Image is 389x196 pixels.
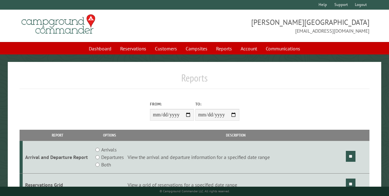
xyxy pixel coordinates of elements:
label: Departures [101,153,124,161]
a: Reports [212,43,236,54]
a: Reservations [116,43,150,54]
label: To: [195,101,239,107]
td: View the arrival and departure information for a specified date range [127,141,345,174]
a: Account [237,43,261,54]
th: Options [93,130,126,141]
th: Report [23,130,93,141]
label: Both [101,161,111,168]
a: Campsites [182,43,211,54]
th: Description [127,130,345,141]
label: From: [150,101,194,107]
span: [PERSON_NAME][GEOGRAPHIC_DATA] [EMAIL_ADDRESS][DOMAIN_NAME] [195,17,370,35]
a: Dashboard [85,43,115,54]
label: Arrivals [101,146,117,153]
img: Campground Commander [20,12,97,36]
a: Communications [262,43,304,54]
small: © Campground Commander LLC. All rights reserved. [160,189,230,193]
a: Customers [151,43,181,54]
td: Arrival and Departure Report [23,141,93,174]
h1: Reports [20,72,370,89]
